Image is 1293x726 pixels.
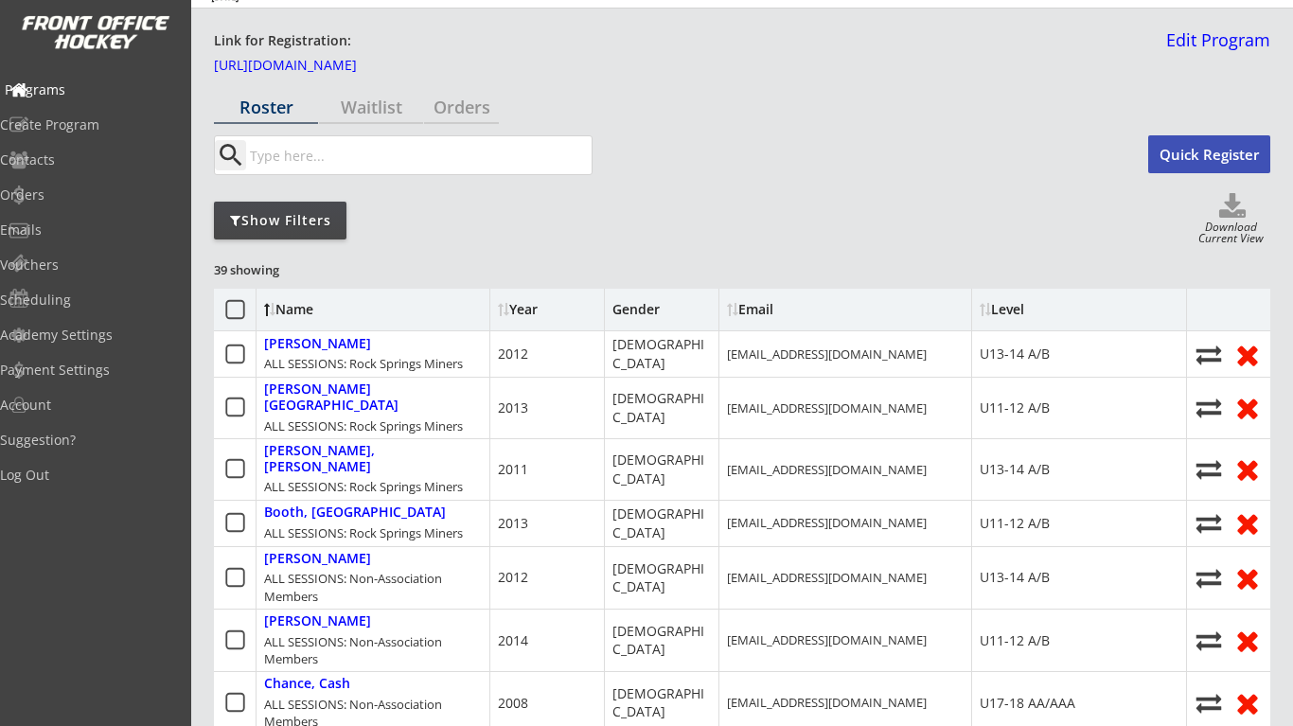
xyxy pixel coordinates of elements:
button: Remove from roster (no refund) [1232,563,1263,593]
div: 2011 [498,460,528,479]
button: Move player [1195,690,1223,716]
a: [URL][DOMAIN_NAME] [214,59,403,80]
div: Year [498,303,596,316]
div: U11-12 A/B [980,631,1050,650]
div: [DEMOGRAPHIC_DATA] [612,505,711,541]
div: [EMAIL_ADDRESS][DOMAIN_NAME] [727,631,927,648]
div: U11-12 A/B [980,398,1050,417]
div: Name [264,303,418,316]
div: [EMAIL_ADDRESS][DOMAIN_NAME] [727,345,927,363]
div: [EMAIL_ADDRESS][DOMAIN_NAME] [727,694,927,711]
div: [DEMOGRAPHIC_DATA] [612,622,711,659]
div: [EMAIL_ADDRESS][DOMAIN_NAME] [727,569,927,586]
div: Programs [5,83,175,97]
div: [PERSON_NAME][GEOGRAPHIC_DATA] [264,381,482,414]
div: [DEMOGRAPHIC_DATA] [612,684,711,721]
div: [PERSON_NAME] [264,336,371,352]
div: U11-12 A/B [980,514,1050,533]
button: Remove from roster (no refund) [1232,454,1263,484]
button: Remove from roster (no refund) [1232,626,1263,655]
div: Waitlist [319,98,423,115]
div: U13-14 A/B [980,460,1050,479]
div: Link for Registration: [214,31,354,51]
div: Level [980,303,1150,316]
input: Type here... [246,136,592,174]
div: [DEMOGRAPHIC_DATA] [612,389,711,426]
div: ALL SESSIONS: Rock Springs Miners [264,417,463,434]
div: [EMAIL_ADDRESS][DOMAIN_NAME] [727,514,927,531]
button: Move player [1195,510,1223,536]
button: Move player [1195,456,1223,482]
div: ALL SESSIONS: Rock Springs Miners [264,355,463,372]
div: [EMAIL_ADDRESS][DOMAIN_NAME] [727,399,927,416]
button: Remove from roster (no refund) [1232,688,1263,717]
button: Move player [1195,395,1223,420]
div: [PERSON_NAME] [264,613,371,629]
div: Download Current View [1192,221,1270,247]
div: 2013 [498,514,528,533]
div: [DEMOGRAPHIC_DATA] [612,559,711,596]
div: [DEMOGRAPHIC_DATA] [612,335,711,372]
div: 2012 [498,345,528,363]
button: Move player [1195,628,1223,653]
button: Remove from roster (no refund) [1232,340,1263,369]
img: FOH%20White%20Logo%20Transparent.png [21,15,170,50]
div: U17-18 AA/AAA [980,694,1075,713]
div: ALL SESSIONS: Non-Association Members [264,633,482,667]
button: Move player [1195,565,1223,591]
div: Show Filters [214,211,346,230]
div: 2014 [498,631,528,650]
div: [PERSON_NAME], [PERSON_NAME] [264,443,482,475]
div: Email [727,303,897,316]
div: ALL SESSIONS: Rock Springs Miners [264,524,463,541]
button: Remove from roster (no refund) [1232,508,1263,538]
button: Click to download full roster. Your browser settings may try to block it, check your security set... [1195,193,1270,221]
button: Move player [1195,342,1223,367]
div: Gender [612,303,669,316]
div: U13-14 A/B [980,345,1050,363]
a: Edit Program [1159,31,1270,64]
div: 39 showing [214,261,350,278]
button: Quick Register [1148,135,1270,173]
div: Booth, [GEOGRAPHIC_DATA] [264,505,446,521]
div: [EMAIL_ADDRESS][DOMAIN_NAME] [727,461,927,478]
div: [DEMOGRAPHIC_DATA] [612,451,711,487]
div: Chance, Cash [264,676,350,692]
div: Roster [214,98,318,115]
div: 2012 [498,568,528,587]
div: 2008 [498,694,528,713]
div: [PERSON_NAME] [264,551,371,567]
div: U13-14 A/B [980,568,1050,587]
div: 2013 [498,398,528,417]
button: search [215,140,246,170]
button: Remove from roster (no refund) [1232,393,1263,422]
div: Orders [424,98,499,115]
div: ALL SESSIONS: Non-Association Members [264,570,482,604]
div: ALL SESSIONS: Rock Springs Miners [264,478,463,495]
